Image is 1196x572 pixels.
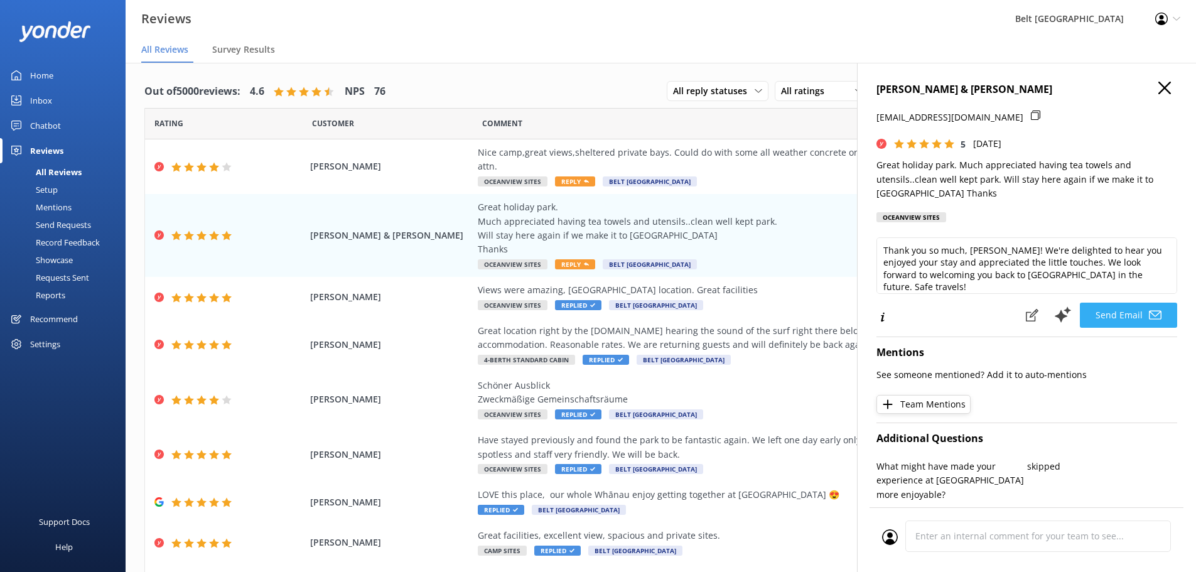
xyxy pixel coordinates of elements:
[609,409,703,419] span: Belt [GEOGRAPHIC_DATA]
[478,176,547,186] span: Oceanview Sites
[555,300,601,310] span: Replied
[30,138,63,163] div: Reviews
[8,251,126,269] a: Showcase
[310,495,472,509] span: [PERSON_NAME]
[555,464,601,474] span: Replied
[310,448,472,461] span: [PERSON_NAME]
[876,237,1177,294] textarea: Thank you so much, [PERSON_NAME]! We're delighted to hear you enjoyed your stay and appreciated t...
[8,269,126,286] a: Requests Sent
[8,163,82,181] div: All Reviews
[973,137,1001,151] p: [DATE]
[876,111,1023,124] p: [EMAIL_ADDRESS][DOMAIN_NAME]
[609,300,703,310] span: Belt [GEOGRAPHIC_DATA]
[555,259,595,269] span: Reply
[141,43,188,56] span: All Reviews
[478,505,524,515] span: Replied
[478,355,575,365] span: 4-Berth Standard Cabin
[8,286,126,304] a: Reports
[8,251,73,269] div: Showcase
[534,546,581,556] span: Replied
[8,181,126,198] a: Setup
[603,176,697,186] span: Belt [GEOGRAPHIC_DATA]
[8,198,126,216] a: Mentions
[310,229,472,242] span: [PERSON_NAME] & [PERSON_NAME]
[673,84,755,98] span: All reply statuses
[30,63,53,88] div: Home
[478,283,1049,297] div: Views were amazing, [GEOGRAPHIC_DATA] location. Great facilities
[478,409,547,419] span: Oceanview Sites
[478,200,1049,257] div: Great holiday park. Much appreciated having tea towels and utensils..clean well kept park. Will s...
[482,117,522,129] span: Question
[250,84,264,100] h4: 4.6
[609,464,703,474] span: Belt [GEOGRAPHIC_DATA]
[478,433,1049,461] div: Have stayed previously and found the park to be fantastic again. We left one day early only due t...
[876,368,1177,382] p: See someone mentioned? Add it to auto-mentions
[8,286,65,304] div: Reports
[876,82,1177,98] h4: [PERSON_NAME] & [PERSON_NAME]
[1080,303,1177,328] button: Send Email
[212,43,275,56] span: Survey Results
[478,259,547,269] span: Oceanview Sites
[1027,460,1178,473] p: skipped
[478,529,1049,542] div: Great facilities, excellent view, spacious and private sites.
[30,306,78,332] div: Recommend
[876,212,946,222] div: Oceanview Sites
[532,505,626,515] span: Belt [GEOGRAPHIC_DATA]
[310,536,472,549] span: [PERSON_NAME]
[8,216,126,234] a: Send Requests
[8,234,126,251] a: Record Feedback
[876,345,1177,361] h4: Mentions
[345,84,365,100] h4: NPS
[30,113,61,138] div: Chatbot
[478,488,1049,502] div: LOVE this place, our whole Whānau enjoy getting together at [GEOGRAPHIC_DATA] 😍
[30,88,52,113] div: Inbox
[8,181,58,198] div: Setup
[637,355,731,365] span: Belt [GEOGRAPHIC_DATA]
[583,355,629,365] span: Replied
[310,290,472,304] span: [PERSON_NAME]
[374,84,385,100] h4: 76
[961,138,966,150] span: 5
[8,163,126,181] a: All Reviews
[882,529,898,545] img: user_profile.svg
[478,464,547,474] span: Oceanview Sites
[478,324,1049,352] div: Great location right by the [DOMAIN_NAME] hearing the sound of the surf right there below us. Fri...
[588,546,682,556] span: Belt [GEOGRAPHIC_DATA]
[603,259,697,269] span: Belt [GEOGRAPHIC_DATA]
[555,409,601,419] span: Replied
[19,21,91,42] img: yonder-white-logo.png
[8,216,91,234] div: Send Requests
[154,117,183,129] span: Date
[478,300,547,310] span: Oceanview Sites
[478,146,1049,174] div: Nice camp,great views,sheltered private bays. Could do with some all weather concrete or gravel p...
[30,332,60,357] div: Settings
[876,431,1177,447] h4: Additional Questions
[876,395,971,414] button: Team Mentions
[39,509,90,534] div: Support Docs
[876,158,1177,200] p: Great holiday park. Much appreciated having tea towels and utensils..clean well kept park. Will s...
[310,392,472,406] span: [PERSON_NAME]
[8,269,89,286] div: Requests Sent
[876,460,1027,502] p: What might have made your experience at [GEOGRAPHIC_DATA] more enjoyable?
[141,9,191,29] h3: Reviews
[8,234,100,251] div: Record Feedback
[478,379,1049,407] div: Schöner Ausblick Zweckmäßige Gemeinschaftsräume
[310,338,472,352] span: [PERSON_NAME]
[310,159,472,173] span: [PERSON_NAME]
[555,176,595,186] span: Reply
[478,546,527,556] span: Camp Sites
[781,84,832,98] span: All ratings
[1158,82,1171,95] button: Close
[312,117,354,129] span: Date
[55,534,73,559] div: Help
[8,198,72,216] div: Mentions
[144,84,240,100] h4: Out of 5000 reviews:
